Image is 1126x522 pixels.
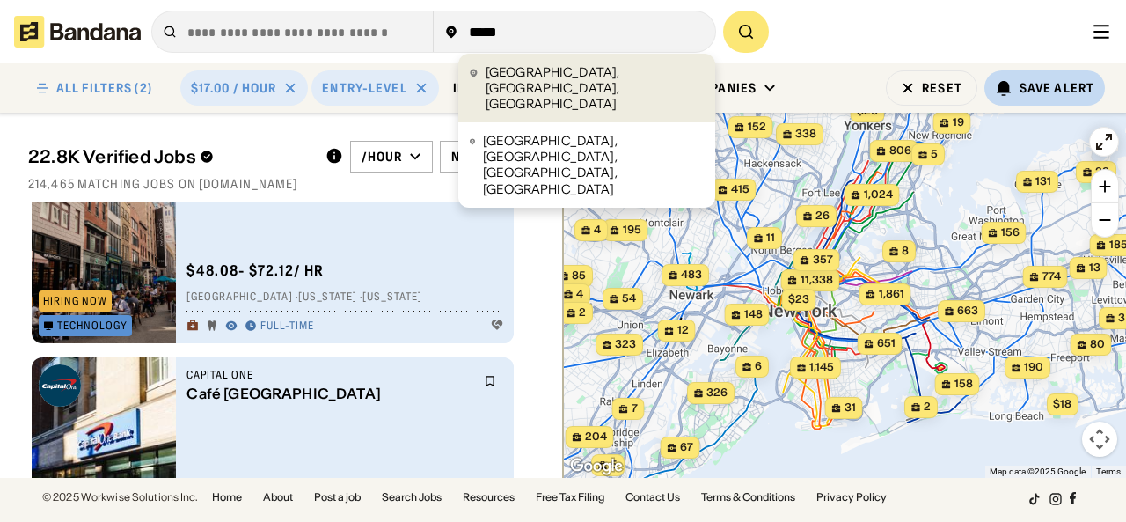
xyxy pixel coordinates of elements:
[623,223,641,238] span: 195
[260,320,314,334] div: Full-time
[1024,360,1043,375] span: 190
[755,359,762,374] span: 6
[683,80,757,96] div: Companies
[615,337,636,352] span: 323
[816,492,887,503] a: Privacy Policy
[1090,337,1105,352] span: 80
[28,202,535,479] div: grid
[844,401,856,415] span: 31
[922,82,962,94] div: Reset
[954,377,973,392] span: 158
[186,386,473,402] div: Café [GEOGRAPHIC_DATA]
[572,268,586,283] span: 85
[924,400,931,415] span: 2
[536,492,604,503] a: Free Tax Filing
[594,223,601,238] span: 4
[28,176,535,192] div: 214,465 matching jobs on [DOMAIN_NAME]
[28,146,311,167] div: 22.8K Verified Jobs
[632,401,638,416] span: 7
[677,323,689,338] span: 12
[56,82,152,94] div: ALL FILTERS (2)
[813,253,833,268] span: 357
[1001,225,1020,240] span: 156
[902,244,909,259] span: 8
[864,187,893,202] span: 1,024
[731,182,749,197] span: 415
[1095,165,1109,180] span: 22
[1042,269,1061,284] span: 774
[186,261,324,280] div: $ 48.08 - $72.12 / hr
[579,305,586,320] span: 2
[451,149,504,165] div: Newest
[1035,174,1051,189] span: 131
[889,143,911,158] span: 806
[57,320,128,331] div: Technology
[879,287,904,302] span: 1,861
[567,455,625,478] img: Google
[1020,80,1094,96] div: Save Alert
[622,291,636,306] span: 54
[681,268,702,283] span: 483
[744,307,763,322] span: 148
[212,492,242,503] a: Home
[1089,261,1100,276] span: 13
[625,492,680,503] a: Contact Us
[701,492,795,503] a: Terms & Conditions
[795,127,816,142] span: 338
[263,492,293,503] a: About
[766,231,775,246] span: 11
[706,386,728,401] span: 326
[857,104,878,117] span: $26
[42,492,198,503] div: © 2025 Workwise Solutions Inc.
[362,149,403,165] div: /hour
[809,360,834,375] span: 1,145
[567,455,625,478] a: Open this area in Google Maps (opens a new window)
[931,147,938,162] span: 5
[483,133,705,197] div: [GEOGRAPHIC_DATA], [GEOGRAPHIC_DATA], [GEOGRAPHIC_DATA], [GEOGRAPHIC_DATA]
[382,492,442,503] a: Search Jobs
[39,364,81,407] img: Capital One logo
[486,64,705,113] div: [GEOGRAPHIC_DATA], [GEOGRAPHIC_DATA], [GEOGRAPHIC_DATA]
[990,467,1086,476] span: Map data ©2025 Google
[322,80,406,96] div: Entry-Level
[314,492,361,503] a: Post a job
[877,336,896,351] span: 651
[801,273,833,288] span: 11,338
[186,368,473,382] div: Capital One
[186,290,503,305] div: [GEOGRAPHIC_DATA] · [US_STATE] · [US_STATE]
[585,430,607,445] span: 204
[957,304,978,319] span: 663
[43,296,107,306] div: Hiring Now
[1096,467,1121,476] a: Terms (opens in new tab)
[1082,422,1117,457] button: Map camera controls
[576,287,583,302] span: 4
[680,440,693,455] span: 67
[14,16,141,48] img: Bandana logotype
[191,80,277,96] div: $17.00 / hour
[1118,311,1125,326] span: 3
[453,80,529,96] div: Industries
[748,120,766,135] span: 152
[1053,397,1071,410] span: $18
[815,209,830,224] span: 26
[788,292,809,305] span: $23
[953,115,964,130] span: 19
[463,492,515,503] a: Resources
